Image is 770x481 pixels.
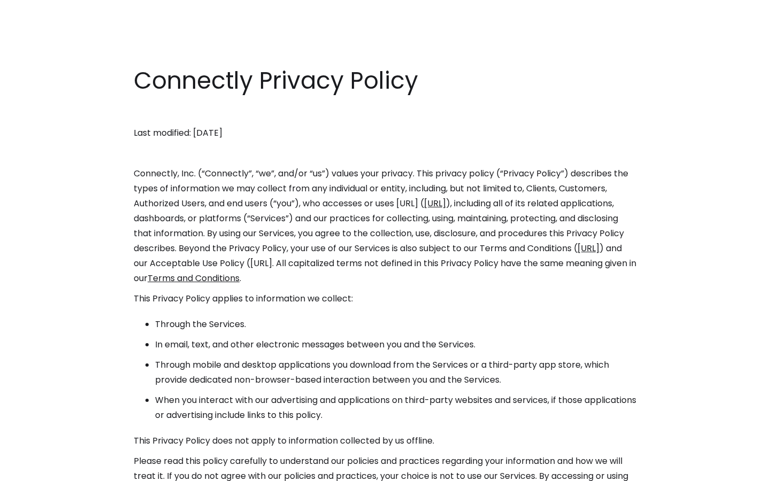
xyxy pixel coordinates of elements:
[21,462,64,477] ul: Language list
[155,337,636,352] li: In email, text, and other electronic messages between you and the Services.
[155,393,636,423] li: When you interact with our advertising and applications on third-party websites and services, if ...
[134,166,636,286] p: Connectly, Inc. (“Connectly”, “we”, and/or “us”) values your privacy. This privacy policy (“Priva...
[11,461,64,477] aside: Language selected: English
[134,291,636,306] p: This Privacy Policy applies to information we collect:
[134,146,636,161] p: ‍
[424,197,446,210] a: [URL]
[134,433,636,448] p: This Privacy Policy does not apply to information collected by us offline.
[134,64,636,97] h1: Connectly Privacy Policy
[155,317,636,332] li: Through the Services.
[134,105,636,120] p: ‍
[148,272,240,284] a: Terms and Conditions
[155,358,636,387] li: Through mobile and desktop applications you download from the Services or a third-party app store...
[577,242,599,254] a: [URL]
[134,126,636,141] p: Last modified: [DATE]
